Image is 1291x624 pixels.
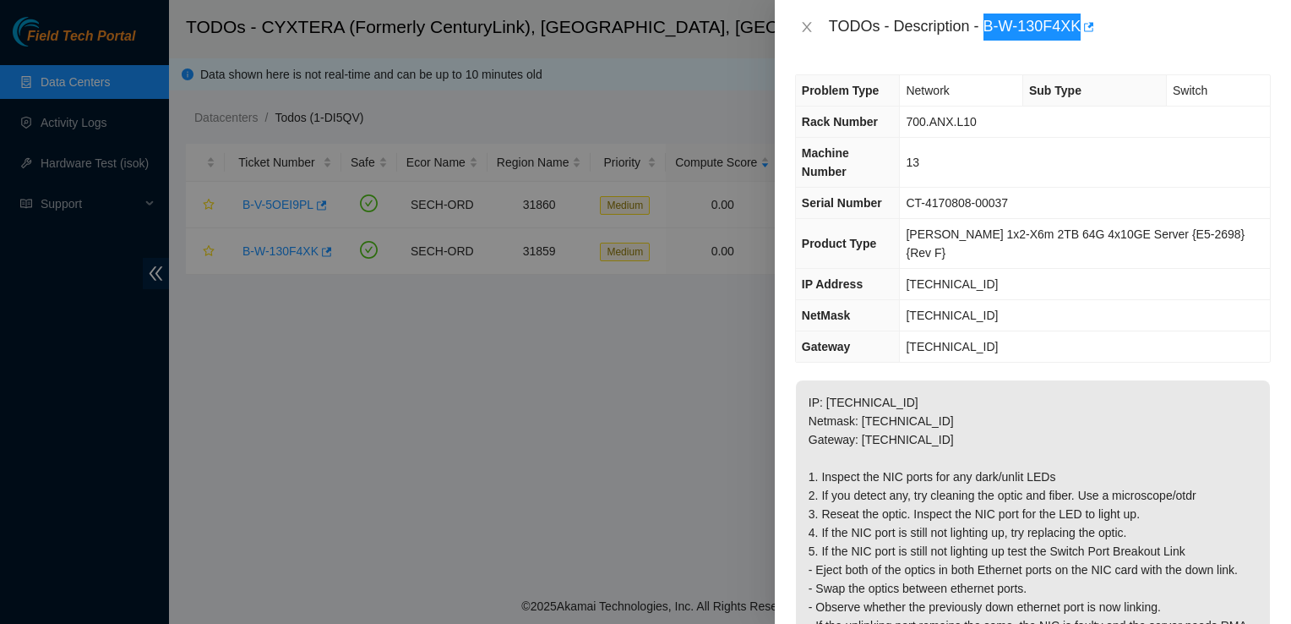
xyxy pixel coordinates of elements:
[906,227,1245,260] span: [PERSON_NAME] 1x2-X6m 2TB 64G 4x10GE Server {E5-2698} {Rev F}
[802,277,863,291] span: IP Address
[802,146,849,178] span: Machine Number
[906,340,998,353] span: [TECHNICAL_ID]
[906,309,998,322] span: [TECHNICAL_ID]
[802,309,851,322] span: NetMask
[802,340,851,353] span: Gateway
[795,19,819,36] button: Close
[1029,84,1081,97] span: Sub Type
[1173,84,1207,97] span: Switch
[906,156,919,169] span: 13
[800,20,814,34] span: close
[802,115,878,129] span: Rack Number
[802,196,882,210] span: Serial Number
[906,115,976,129] span: 700.ANX.L10
[802,237,876,250] span: Product Type
[906,196,1008,210] span: CT-4170808-00037
[802,84,880,97] span: Problem Type
[829,14,1271,41] div: TODOs - Description - B-W-130F4XK
[906,277,998,291] span: [TECHNICAL_ID]
[906,84,949,97] span: Network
